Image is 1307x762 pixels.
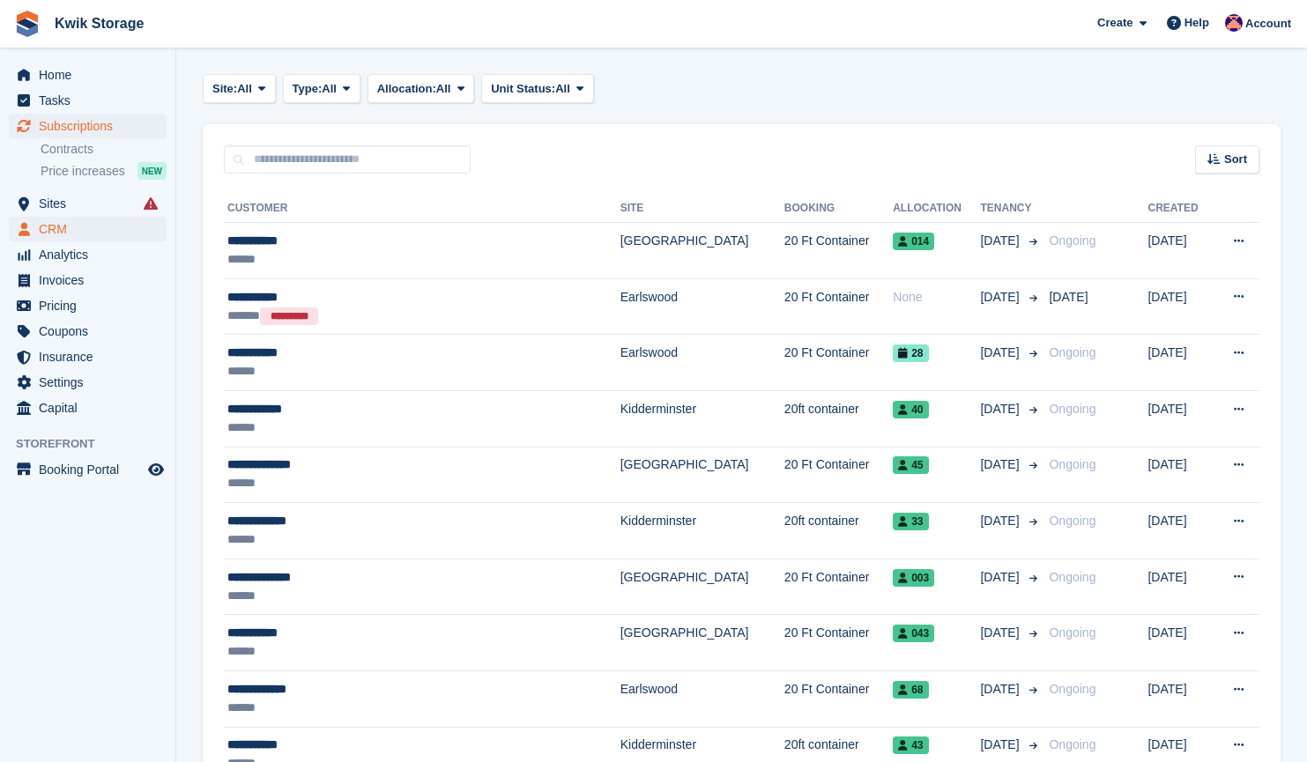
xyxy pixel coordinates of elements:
[980,624,1022,642] span: [DATE]
[41,163,125,180] span: Price increases
[9,242,167,267] a: menu
[893,401,928,418] span: 40
[1049,570,1095,584] span: Ongoing
[368,74,475,103] button: Allocation: All
[620,278,784,335] td: Earlswood
[620,447,784,503] td: [GEOGRAPHIC_DATA]
[893,513,928,530] span: 33
[620,559,784,615] td: [GEOGRAPHIC_DATA]
[1147,335,1212,391] td: [DATE]
[212,80,237,98] span: Site:
[322,80,337,98] span: All
[491,80,555,98] span: Unit Status:
[893,736,928,754] span: 43
[436,80,451,98] span: All
[555,80,570,98] span: All
[41,161,167,181] a: Price increases NEW
[39,268,145,292] span: Invoices
[144,196,158,211] i: Smart entry sync failures have occurred
[1245,15,1291,33] span: Account
[1147,559,1212,615] td: [DATE]
[1049,290,1088,304] span: [DATE]
[9,396,167,420] a: menu
[620,195,784,223] th: Site
[980,512,1022,530] span: [DATE]
[893,344,928,362] span: 28
[9,319,167,344] a: menu
[980,455,1022,474] span: [DATE]
[620,223,784,279] td: [GEOGRAPHIC_DATA]
[14,11,41,37] img: stora-icon-8386f47178a22dfd0bd8f6a31ec36ba5ce8667c1dd55bd0f319d3a0aa187defe.svg
[283,74,360,103] button: Type: All
[980,288,1022,307] span: [DATE]
[620,390,784,447] td: Kidderminster
[784,335,893,391] td: 20 Ft Container
[1225,14,1243,32] img: Jade Stanley
[1049,514,1095,528] span: Ongoing
[9,344,167,369] a: menu
[620,615,784,671] td: [GEOGRAPHIC_DATA]
[39,217,145,241] span: CRM
[481,74,593,103] button: Unit Status: All
[893,681,928,699] span: 68
[784,223,893,279] td: 20 Ft Container
[784,195,893,223] th: Booking
[1147,447,1212,503] td: [DATE]
[1147,503,1212,559] td: [DATE]
[41,141,167,158] a: Contracts
[9,63,167,87] a: menu
[137,162,167,180] div: NEW
[620,670,784,727] td: Earlswood
[9,293,167,318] a: menu
[784,615,893,671] td: 20 Ft Container
[893,625,934,642] span: 043
[39,370,145,395] span: Settings
[1147,278,1212,335] td: [DATE]
[980,232,1022,250] span: [DATE]
[39,191,145,216] span: Sites
[1049,625,1095,640] span: Ongoing
[980,568,1022,587] span: [DATE]
[39,88,145,113] span: Tasks
[893,456,928,474] span: 45
[1049,345,1095,359] span: Ongoing
[9,370,167,395] a: menu
[980,400,1022,418] span: [DATE]
[1147,195,1212,223] th: Created
[39,114,145,138] span: Subscriptions
[1049,737,1095,751] span: Ongoing
[145,459,167,480] a: Preview store
[9,191,167,216] a: menu
[9,88,167,113] a: menu
[48,9,151,38] a: Kwik Storage
[784,390,893,447] td: 20ft container
[620,503,784,559] td: Kidderminster
[39,457,145,482] span: Booking Portal
[39,242,145,267] span: Analytics
[9,114,167,138] a: menu
[1224,151,1247,168] span: Sort
[980,736,1022,754] span: [DATE]
[16,435,175,453] span: Storefront
[1147,223,1212,279] td: [DATE]
[203,74,276,103] button: Site: All
[1049,402,1095,416] span: Ongoing
[784,559,893,615] td: 20 Ft Container
[620,335,784,391] td: Earlswood
[237,80,252,98] span: All
[39,344,145,369] span: Insurance
[893,288,980,307] div: None
[980,680,1022,699] span: [DATE]
[377,80,436,98] span: Allocation:
[1147,615,1212,671] td: [DATE]
[39,396,145,420] span: Capital
[784,670,893,727] td: 20 Ft Container
[784,503,893,559] td: 20ft container
[1049,233,1095,248] span: Ongoing
[1049,457,1095,471] span: Ongoing
[980,344,1022,362] span: [DATE]
[293,80,323,98] span: Type:
[893,233,934,250] span: 014
[893,195,980,223] th: Allocation
[893,569,934,587] span: 003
